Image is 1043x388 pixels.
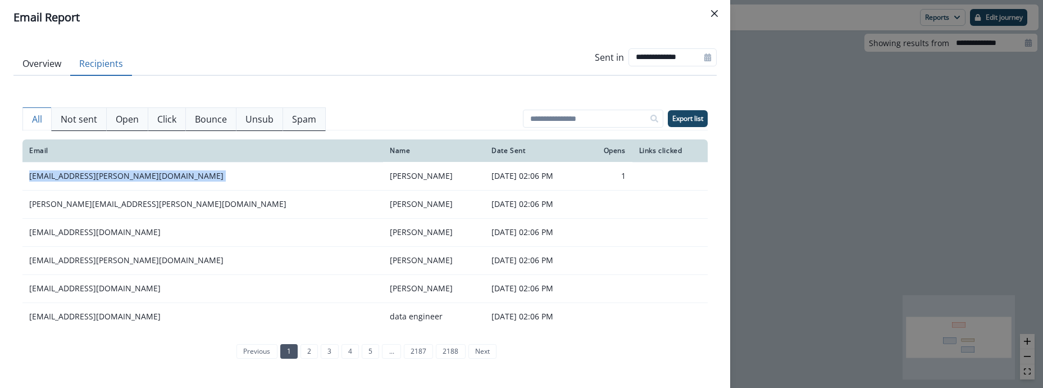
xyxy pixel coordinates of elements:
p: Sent in [595,51,624,64]
a: Page 3 [321,344,338,359]
p: [DATE] 02:06 PM [491,227,579,238]
div: Email Report [13,9,717,26]
p: Spam [292,112,316,126]
p: Open [116,112,139,126]
td: [EMAIL_ADDRESS][PERSON_NAME][DOMAIN_NAME] [22,162,383,190]
td: [PERSON_NAME] [383,162,485,190]
div: Opens [592,146,626,155]
td: [EMAIL_ADDRESS][PERSON_NAME][DOMAIN_NAME] [22,246,383,274]
td: [EMAIL_ADDRESS][DOMAIN_NAME] [22,218,383,246]
td: [PERSON_NAME] [383,218,485,246]
td: [PERSON_NAME] [383,274,485,303]
td: data engineer [383,303,485,331]
div: Links clicked [639,146,701,155]
p: [DATE] 02:06 PM [491,198,579,210]
a: Page 2 [300,344,318,359]
div: Email [29,146,376,155]
button: Overview [13,52,70,76]
a: Page 2187 [404,344,433,359]
p: Not sent [61,112,97,126]
td: [PERSON_NAME] [383,190,485,218]
a: Jump forward [382,344,400,359]
td: 1 [585,162,632,190]
button: Close [705,4,723,22]
a: Page 2188 [436,344,465,359]
a: Page 1 is your current page [280,344,298,359]
div: Name [390,146,478,155]
p: Bounce [195,112,227,126]
p: Export list [672,115,703,123]
p: [DATE] 02:06 PM [491,311,579,322]
p: All [32,112,42,126]
p: [DATE] 02:06 PM [491,255,579,266]
td: [PERSON_NAME][EMAIL_ADDRESS][PERSON_NAME][DOMAIN_NAME] [22,190,383,218]
button: Export list [668,110,708,127]
div: Date Sent [491,146,579,155]
button: Recipients [70,52,132,76]
p: [DATE] 02:06 PM [491,170,579,182]
td: [EMAIL_ADDRESS][DOMAIN_NAME] [22,303,383,331]
a: Page 5 [362,344,379,359]
ul: Pagination [234,344,497,359]
p: [DATE] 02:06 PM [491,283,579,294]
p: Unsub [245,112,274,126]
a: Page 4 [341,344,359,359]
td: [PERSON_NAME] [383,246,485,274]
p: Click [157,112,176,126]
td: [EMAIL_ADDRESS][DOMAIN_NAME] [22,274,383,303]
a: Next page [468,344,497,359]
